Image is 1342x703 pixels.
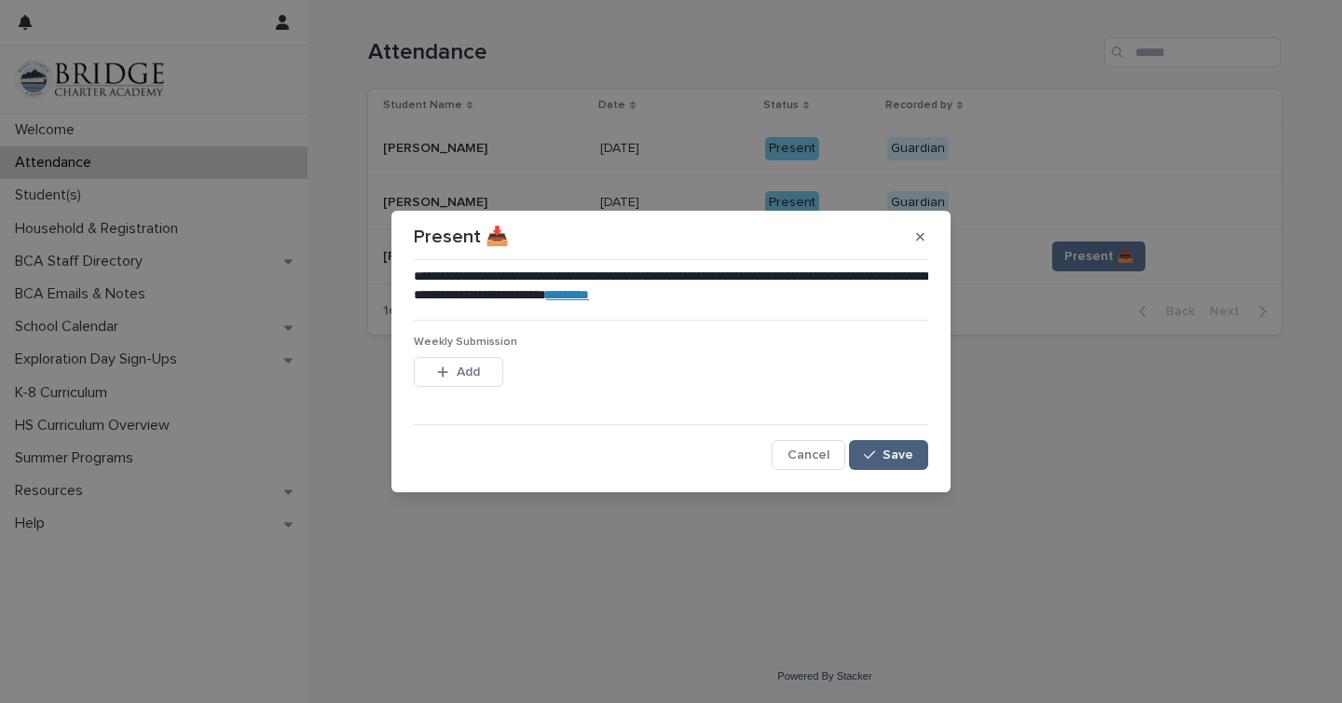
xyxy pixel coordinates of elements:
[414,226,509,248] p: Present 📥
[849,440,928,470] button: Save
[414,357,503,387] button: Add
[414,337,517,348] span: Weekly Submission
[883,448,913,462] span: Save
[772,440,845,470] button: Cancel
[457,365,480,379] span: Add
[787,448,829,462] span: Cancel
